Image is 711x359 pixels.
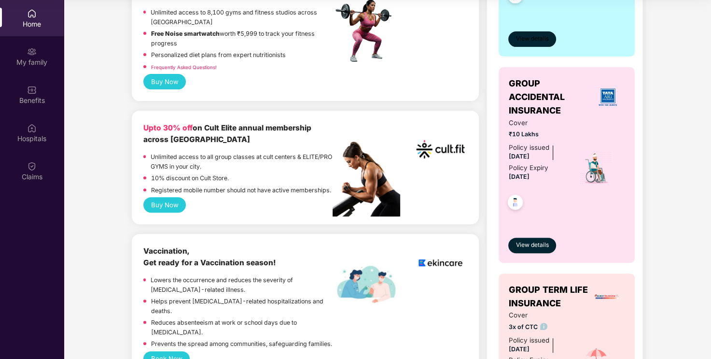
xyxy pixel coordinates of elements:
span: GROUP ACCIDENTAL INSURANCE [508,77,590,118]
p: Registered mobile number should not have active memberships. [151,186,331,195]
img: cult.png [414,122,468,176]
span: View details [516,241,549,250]
img: svg+xml;base64,PHN2ZyBpZD0iSG9zcGl0YWxzIiB4bWxucz0iaHR0cDovL3d3dy53My5vcmcvMjAwMC9zdmciIHdpZHRoPS... [27,123,37,133]
span: [DATE] [508,173,529,180]
img: svg+xml;base64,PHN2ZyBpZD0iSG9tZSIgeG1sbnM9Imh0dHA6Ly93d3cudzMub3JnLzIwMDAvc3ZnIiB3aWR0aD0iMjAiIG... [27,9,37,18]
p: worth ₹5,999 to track your fitness progress [151,29,333,48]
b: Vaccination, Get ready for a Vaccination season! [143,246,276,267]
p: Unlimited access to 8,100 gyms and fitness studios across [GEOGRAPHIC_DATA] [151,8,333,27]
div: Policy issued [508,335,549,345]
a: Frequently Asked Questions! [151,64,217,70]
img: logoEkincare.png [414,245,468,280]
img: labelEkincare.png [333,265,400,303]
b: on Cult Elite annual membership across [GEOGRAPHIC_DATA] [143,123,311,144]
p: 10% discount on Cult Store. [151,173,229,183]
div: Policy issued [508,143,549,153]
button: View details [508,238,556,253]
img: info [540,323,547,330]
span: View details [516,34,549,43]
b: Upto 30% off [143,123,193,132]
button: Buy Now [143,74,185,89]
p: Unlimited access to all group classes at cult centers & ELITE/PRO GYMS in your city. [151,152,333,171]
strong: Free Noise smartwatch [151,30,220,37]
span: Cover [508,118,567,128]
span: Cover [508,310,567,320]
img: icon [579,151,613,185]
span: ₹10 Lakhs [508,129,567,139]
span: [DATE] [508,345,529,353]
span: [DATE] [508,153,529,160]
button: View details [508,31,556,47]
button: Buy Now [143,197,185,212]
p: Personalized diet plans from expert nutritionists [151,50,286,60]
img: svg+xml;base64,PHN2ZyBpZD0iQmVuZWZpdHMiIHhtbG5zPSJodHRwOi8vd3d3LnczLm9yZy8yMDAwL3N2ZyIgd2lkdGg9Ij... [27,85,37,95]
p: Lowers the occurrence and reduces the severity of [MEDICAL_DATA]-related illness. [151,275,333,294]
p: Prevents the spread among communities, safeguarding families. [151,339,332,349]
span: GROUP TERM LIFE INSURANCE [508,283,588,311]
span: 3x of CTC [508,322,567,332]
p: Helps prevent [MEDICAL_DATA]-related hospitalizations and deaths. [151,297,333,316]
p: Reduces absenteeism at work or school days due to [MEDICAL_DATA]. [151,318,333,337]
img: svg+xml;base64,PHN2ZyB3aWR0aD0iMjAiIGhlaWdodD0iMjAiIHZpZXdCb3g9IjAgMCAyMCAyMCIgZmlsbD0ibm9uZSIgeG... [27,47,37,57]
img: svg+xml;base64,PHN2ZyBpZD0iQ2xhaW0iIHhtbG5zPSJodHRwOi8vd3d3LnczLm9yZy8yMDAwL3N2ZyIgd2lkdGg9IjIwIi... [27,161,37,171]
div: Policy Expiry [508,163,548,173]
img: pc2.png [333,142,400,216]
img: insurerLogo [595,84,621,110]
img: svg+xml;base64,PHN2ZyB4bWxucz0iaHR0cDovL3d3dy53My5vcmcvMjAwMC9zdmciIHdpZHRoPSI0OC45NDMiIGhlaWdodD... [503,192,527,215]
img: insurerLogo [594,284,620,310]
